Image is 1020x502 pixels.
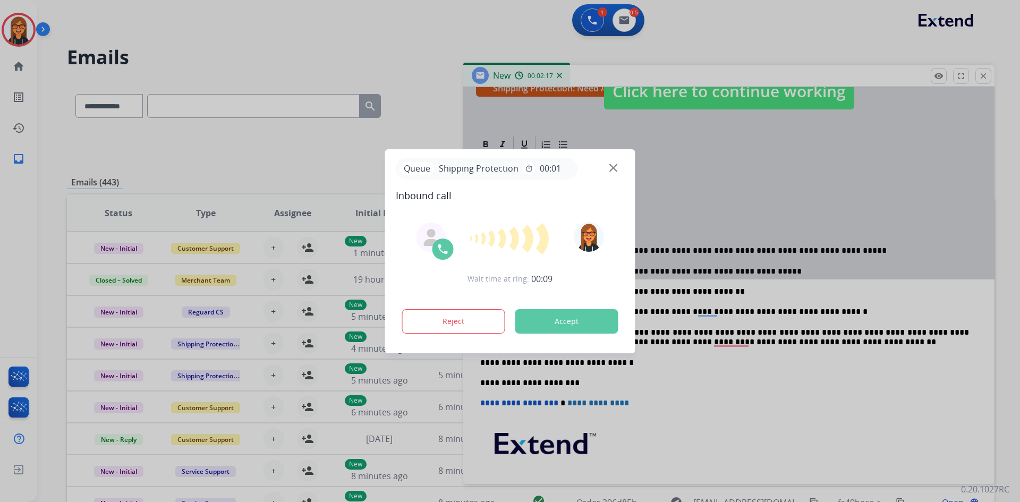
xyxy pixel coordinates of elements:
button: Accept [515,309,618,334]
p: Queue [400,162,435,175]
img: close-button [609,164,617,172]
span: 00:01 [540,162,561,175]
span: Wait time at ring: [467,274,529,284]
span: 00:09 [531,273,552,285]
span: Shipping Protection [435,162,523,175]
span: Inbound call [396,188,625,203]
img: avatar [574,222,603,252]
img: call-icon [437,243,449,256]
p: 0.20.1027RC [961,483,1009,496]
mat-icon: timer [525,164,533,173]
button: Reject [402,309,505,334]
img: agent-avatar [423,229,440,246]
